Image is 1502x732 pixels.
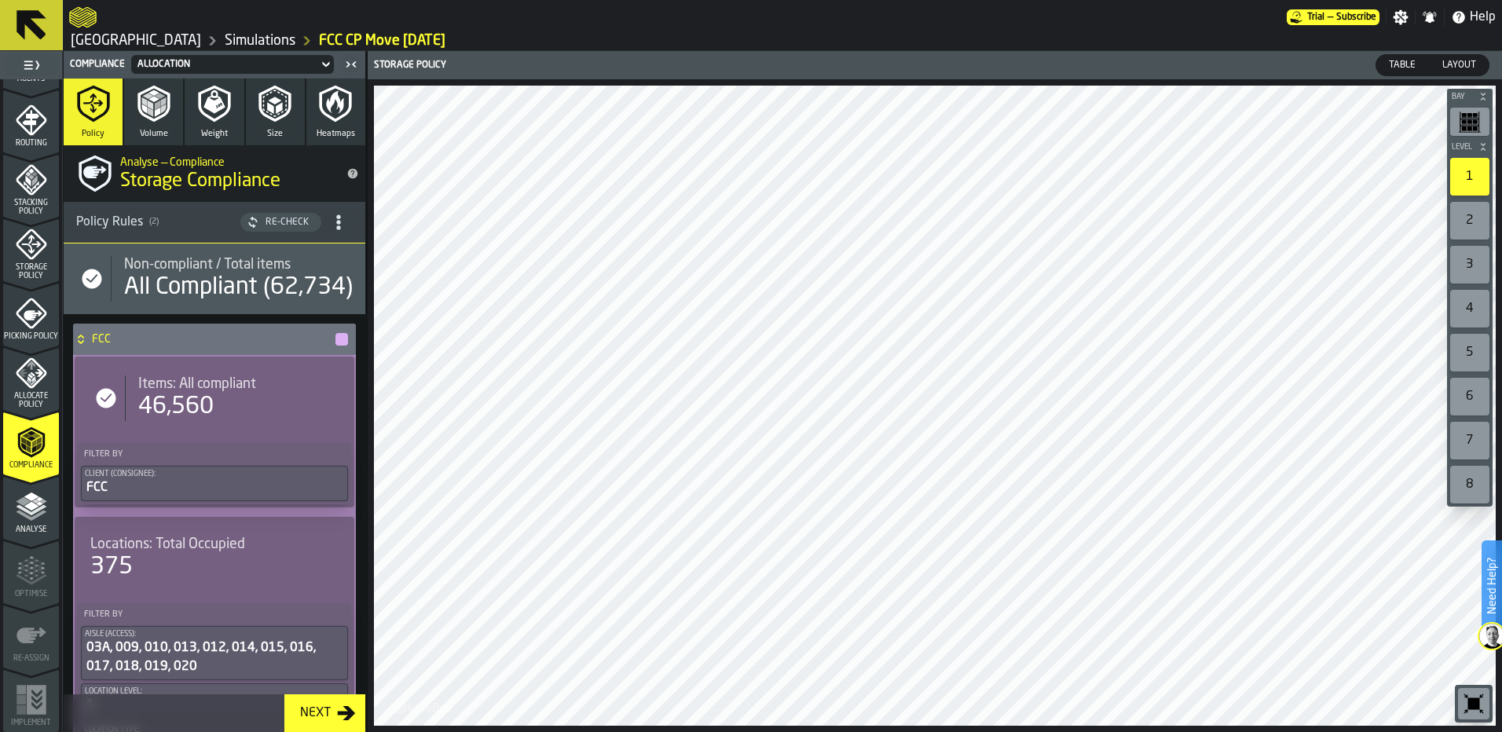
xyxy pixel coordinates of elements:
span: Compliance [3,461,59,470]
label: button-toggle-Notifications [1416,9,1444,25]
span: Heatmaps [317,129,355,139]
span: Allocate Policy [3,392,59,409]
li: menu Agents [3,25,59,88]
li: menu Implement [3,669,59,732]
h3: title-section-[object Object] [64,202,365,243]
li: menu Picking Policy [3,283,59,346]
label: button-toggle-Close me [340,55,362,74]
button: Location level:1 [81,683,348,719]
label: Need Help? [1483,542,1500,630]
li: menu Compliance [3,412,59,474]
div: 5 [1450,334,1489,371]
div: button-toolbar-undefined [1447,463,1493,507]
button: button- [335,333,348,346]
span: Implement [3,719,59,727]
a: logo-header [377,691,466,723]
div: stat-Items: All compliant [78,363,351,434]
div: 375 [90,553,133,581]
a: link-to-/wh/i/b8e8645a-5c77-43f4-8135-27e3a4d97801 [71,32,201,49]
svg: Reset zoom and position [1461,691,1486,716]
div: Title [138,375,339,393]
div: Title [124,256,353,273]
button: button-Re-Check [240,213,321,232]
div: 2 [1450,202,1489,240]
button: button-Next [284,694,365,732]
span: Stacking Policy [3,199,59,216]
div: button-toolbar-undefined [1447,287,1493,331]
header: Storage Policy [368,51,1502,79]
span: Routing [3,139,59,148]
span: Storage Compliance [120,169,280,194]
li: menu Re-assign [3,605,59,668]
div: button-toolbar-undefined [1447,375,1493,419]
nav: Breadcrumb [69,31,1496,50]
div: Re-Check [259,217,315,228]
div: Storage Policy [371,60,936,71]
span: Compliance [70,59,125,70]
li: menu Stacking Policy [3,154,59,217]
span: Size [267,129,283,139]
div: Client (Consignee): [85,470,344,478]
div: Title [90,536,339,553]
div: button-toolbar-undefined [1455,685,1493,723]
span: Policy [82,129,104,139]
div: 3 [1450,246,1489,284]
div: Aisle (Access): [85,630,344,639]
span: Layout [1436,58,1482,72]
label: button-toggle-Settings [1387,9,1415,25]
li: menu Routing [3,90,59,152]
label: button-switch-multi-Table [1376,54,1429,76]
div: 4 [1450,290,1489,328]
div: button-toolbar-undefined [1447,104,1493,139]
div: All Compliant (62,734) [124,273,353,302]
li: menu Allocate Policy [3,347,59,410]
div: FCC [73,324,350,355]
span: Re-assign [3,654,59,663]
span: Weight [201,129,228,139]
h2: Sub Title [120,153,334,169]
div: PolicyFilterItem-Location level [81,683,348,719]
span: Help [1470,8,1496,27]
li: menu Analyse [3,476,59,539]
span: Non-compliant / Total items [124,256,291,273]
div: DropdownMenuValue-0edf7b2c-f7ac-455c-a62a-2c0acc4e6ec7 [128,55,337,74]
a: logo-header [69,3,97,31]
div: button-toolbar-undefined [1447,155,1493,199]
span: Picking Policy [3,332,59,341]
span: Level [1449,143,1475,152]
span: Volume [140,129,168,139]
div: 8 [1450,466,1489,503]
label: button-switch-multi-Layout [1429,54,1489,76]
button: button- [1447,89,1493,104]
label: Filter By [81,606,348,623]
a: link-to-/wh/i/b8e8645a-5c77-43f4-8135-27e3a4d97801/pricing/ [1287,9,1379,25]
span: Optimise [3,590,59,598]
label: Filter By [81,446,348,463]
span: Storage Policy [3,263,59,280]
label: button-toggle-Toggle Full Menu [3,54,59,76]
span: Trial [1307,12,1324,23]
span: — [1328,12,1333,23]
div: 46,560 [138,393,214,421]
div: Policy Rules [76,213,237,232]
div: Next [294,704,337,723]
div: 6 [1450,378,1489,415]
div: stat-Locations: Total Occupied [78,523,351,594]
span: Locations: Total Occupied [90,536,245,553]
div: PolicyFilterItem-Aisle (Access) [81,626,348,680]
span: Subscribe [1336,12,1376,23]
h4: FCC [92,333,334,346]
div: Location level: [85,687,344,696]
div: 7 [1450,422,1489,459]
div: button-toolbar-undefined [1447,243,1493,287]
button: Client (Consignee):FCC [81,466,348,501]
span: ( 2 ) [149,217,159,227]
li: menu Storage Policy [3,218,59,281]
a: link-to-/wh/i/b8e8645a-5c77-43f4-8135-27e3a4d97801/simulations/ce584dbd-48ad-431f-94fb-6c3888eeb9ea [319,32,445,49]
li: menu Optimise [3,540,59,603]
div: FCC [85,478,344,497]
button: Aisle (Access):03A, 009, 010, 013, 012, 014, 015, 016, 017, 018, 019, 020 [81,626,348,680]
